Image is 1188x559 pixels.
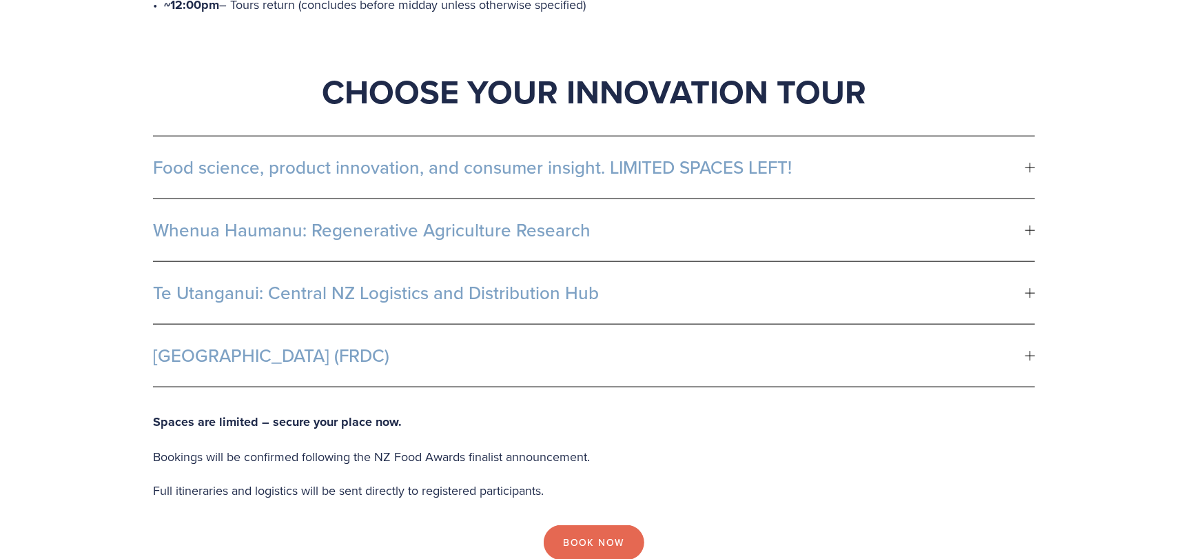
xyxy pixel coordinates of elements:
strong: Spaces are limited – secure your place now. [153,413,402,431]
h1: Choose Your Innovation Tour [153,71,1035,112]
p: Full itineraries and logistics will be sent directly to registered participants. [153,480,1035,502]
span: Te Utanganui: Central NZ Logistics and Distribution Hub [153,283,1025,303]
span: Whenua Haumanu: Regenerative Agriculture Research [153,220,1025,241]
span: [GEOGRAPHIC_DATA] (FRDC) [153,345,1025,366]
span: Food science, product innovation, and consumer insight. LIMITED SPACES LEFT! [153,157,1025,178]
button: Food science, product innovation, and consumer insight. LIMITED SPACES LEFT! [153,136,1035,199]
button: [GEOGRAPHIC_DATA] (FRDC) [153,325,1035,387]
p: Bookings will be confirmed following the NZ Food Awards finalist announcement. [153,446,1035,468]
button: Whenua Haumanu: Regenerative Agriculture Research [153,199,1035,261]
button: Te Utanganui: Central NZ Logistics and Distribution Hub [153,262,1035,324]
